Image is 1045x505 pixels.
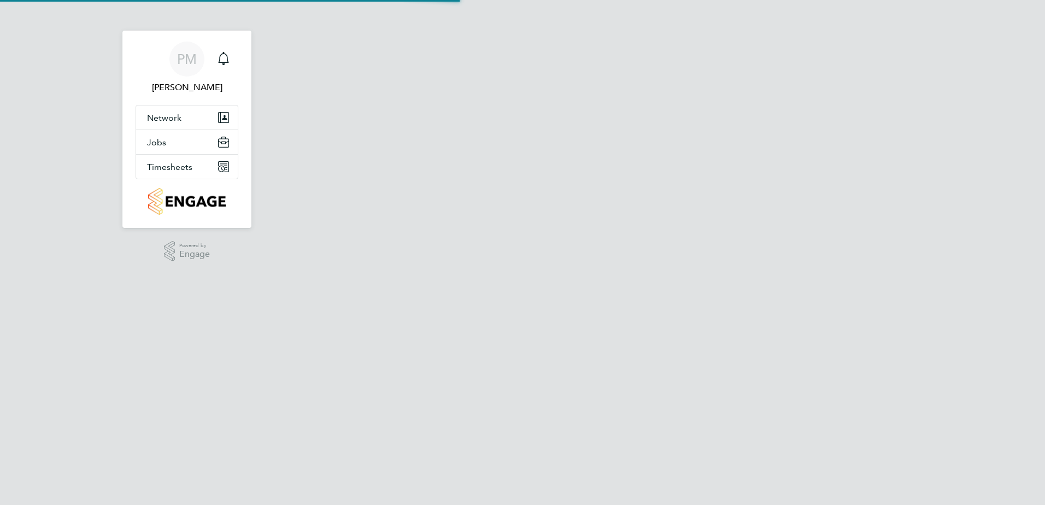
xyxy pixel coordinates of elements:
[136,188,238,215] a: Go to home page
[136,155,238,179] button: Timesheets
[147,137,166,148] span: Jobs
[136,130,238,154] button: Jobs
[136,105,238,130] button: Network
[122,31,251,228] nav: Main navigation
[179,241,210,250] span: Powered by
[148,188,225,215] img: countryside-properties-logo-retina.png
[147,162,192,172] span: Timesheets
[164,241,210,262] a: Powered byEngage
[177,52,197,66] span: PM
[179,250,210,259] span: Engage
[136,42,238,94] a: PM[PERSON_NAME]
[147,113,181,123] span: Network
[136,81,238,94] span: Paul Marcus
